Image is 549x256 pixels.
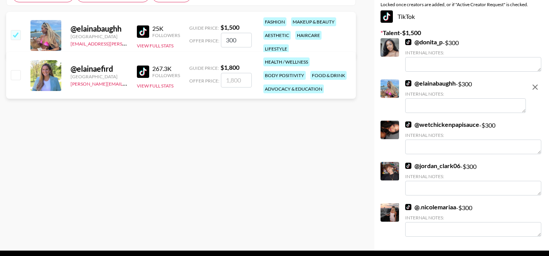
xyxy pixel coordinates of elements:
div: - $ 300 [405,203,541,237]
a: @elainabaughh [405,79,456,87]
div: advocacy & education [263,84,324,93]
img: TikTok [137,66,149,78]
div: TikTok [381,10,543,23]
label: Talent - $ 1,500 [381,29,543,37]
div: Followers [152,32,180,38]
div: Locked once creators are added, or if "Active Creator Request" is checked. [381,2,543,7]
div: food & drink [310,71,347,80]
a: @donita_p [405,38,443,46]
img: TikTok [405,204,411,210]
img: TikTok [137,25,149,38]
div: - $ 300 [405,79,526,113]
div: Internal Notes: [405,50,541,56]
span: Offer Price: [189,38,219,44]
div: lifestyle [263,44,289,53]
strong: $ 1,800 [221,64,239,71]
button: remove [527,79,543,95]
div: 25K [152,25,180,32]
div: aesthetic [263,31,291,40]
img: TikTok [405,121,411,128]
span: Offer Price: [189,78,219,84]
a: @jordan_clark06 [405,162,460,170]
img: TikTok [381,10,393,23]
div: @ elainaefird [71,64,128,74]
a: @wetchickenpapisauce [405,121,479,128]
div: - $ 300 [405,162,541,195]
img: TikTok [405,39,411,45]
button: View Full Stats [137,83,173,89]
div: Internal Notes: [405,91,526,97]
span: Guide Price: [189,25,219,31]
div: body positivity [263,71,306,80]
div: Internal Notes: [405,132,541,138]
div: fashion [263,17,286,26]
div: makeup & beauty [291,17,336,26]
div: @ elainabaughh [71,24,128,34]
strong: $ 1,500 [221,24,239,31]
a: @.nicolemariaa [405,203,456,211]
div: health / wellness [263,57,310,66]
div: 267.3K [152,65,180,72]
a: [PERSON_NAME][EMAIL_ADDRESS][PERSON_NAME][DOMAIN_NAME] [71,79,221,87]
img: TikTok [405,163,411,169]
div: [GEOGRAPHIC_DATA] [71,74,128,79]
div: - $ 300 [405,121,541,154]
div: Internal Notes: [405,215,541,221]
span: Guide Price: [189,65,219,71]
div: [GEOGRAPHIC_DATA] [71,34,128,39]
div: Followers [152,72,180,78]
div: haircare [295,31,322,40]
input: 1,500 [221,33,252,47]
a: [EMAIL_ADDRESS][PERSON_NAME][DOMAIN_NAME] [71,39,185,47]
input: 1,800 [221,73,252,88]
button: View Full Stats [137,43,173,49]
img: TikTok [405,80,411,86]
div: - $ 300 [405,38,541,72]
div: Internal Notes: [405,173,541,179]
